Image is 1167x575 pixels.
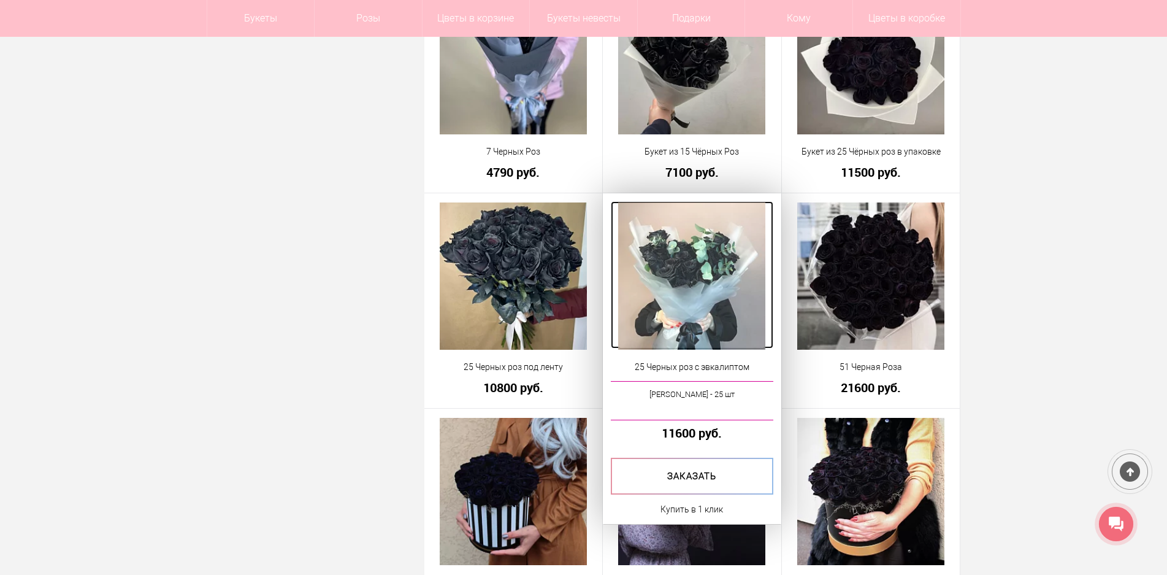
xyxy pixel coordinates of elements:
img: 25 Черных Роз в коробке [440,418,587,565]
a: [PERSON_NAME] - 25 шт [611,381,773,420]
img: 25 Черных роз с эвкалиптом [618,203,765,350]
a: 11600 руб. [611,426,773,439]
img: 51 Черная Роза [797,203,944,350]
a: 25 Черных роз под ленту [432,361,595,374]
a: Купить в 1 клик [660,502,723,517]
img: 35 Черных Роз в коробке [797,418,944,565]
a: 10800 руб. [432,381,595,394]
a: 7 Черных Роз [432,145,595,158]
a: Букет из 25 Чёрных роз в упаковке [790,145,952,158]
a: 25 Черных роз с эвкалиптом [611,361,773,374]
a: 21600 руб. [790,381,952,394]
img: 25 Черных роз под ленту [440,203,587,350]
a: Букет из 15 Чёрных Роз [611,145,773,158]
a: 7100 руб. [611,166,773,179]
a: 11500 руб. [790,166,952,179]
a: 51 Черная Роза [790,361,952,374]
a: 4790 руб. [432,166,595,179]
